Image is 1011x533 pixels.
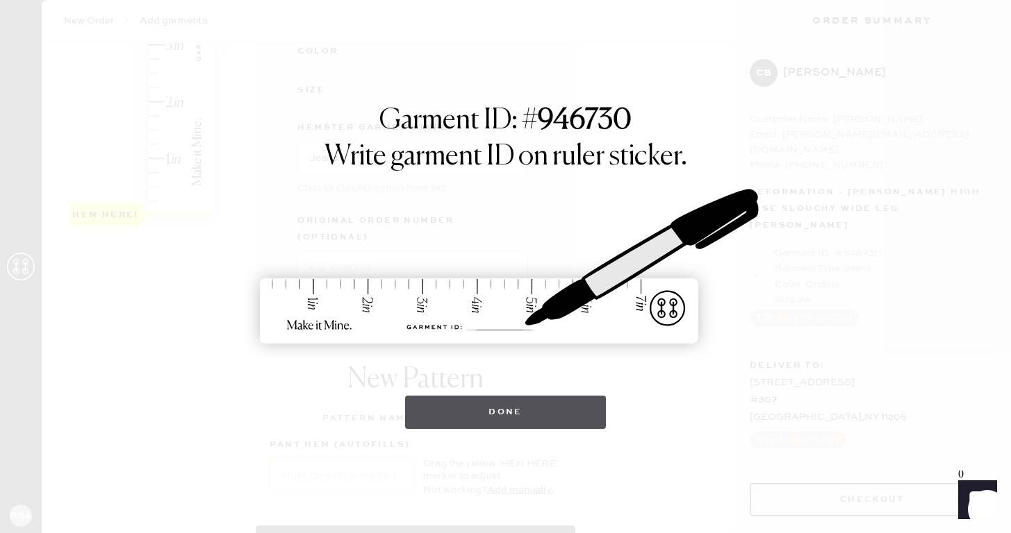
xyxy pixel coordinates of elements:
h1: Garment ID: # [379,104,632,140]
iframe: Front Chat [945,471,1005,530]
button: Done [405,396,606,429]
strong: 946730 [538,107,632,135]
h1: Write garment ID on ruler sticker. [324,140,687,174]
img: ruler-sticker-sharpie.svg [245,153,766,382]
